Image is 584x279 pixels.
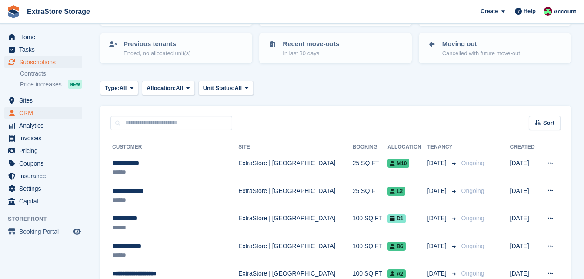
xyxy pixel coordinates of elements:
td: ExtraStore | [GEOGRAPHIC_DATA] [238,182,353,209]
span: Sort [543,119,554,127]
span: Capital [19,195,71,207]
span: All [120,84,127,93]
div: NEW [68,80,82,89]
th: Customer [110,140,238,154]
span: Invoices [19,132,71,144]
span: Pricing [19,145,71,157]
a: menu [4,31,82,43]
a: Recent move-outs In last 30 days [260,34,410,63]
td: 25 SQ FT [353,182,387,209]
span: Ongoing [461,242,484,249]
a: Price increases NEW [20,80,82,89]
span: Ongoing [461,187,484,194]
span: Allocation: [147,84,176,93]
a: menu [4,120,82,132]
a: menu [4,132,82,144]
td: [DATE] [510,182,539,209]
td: ExtraStore | [GEOGRAPHIC_DATA] [238,209,353,237]
span: CRM [19,107,71,119]
a: menu [4,107,82,119]
p: In last 30 days [283,49,339,58]
p: Moving out [442,39,520,49]
td: ExtraStore | [GEOGRAPHIC_DATA] [238,154,353,182]
p: Cancelled with future move-out [442,49,520,58]
td: [DATE] [510,237,539,265]
span: Coupons [19,157,71,169]
span: A2 [387,269,406,278]
span: Ongoing [461,215,484,222]
span: Analytics [19,120,71,132]
span: Insurance [19,170,71,182]
th: Site [238,140,353,154]
a: Moving out Cancelled with future move-out [420,34,570,63]
span: Account [554,7,576,16]
span: Storefront [8,215,87,223]
a: menu [4,226,82,238]
span: D1 [387,214,406,223]
button: Unit Status: All [198,81,254,95]
th: Created [510,140,539,154]
p: Previous tenants [123,39,191,49]
span: Sites [19,94,71,106]
span: Type: [105,84,120,93]
a: Preview store [72,226,82,237]
a: menu [4,145,82,157]
a: menu [4,157,82,169]
img: Chelsea Parker [544,7,552,16]
span: Tasks [19,43,71,56]
td: ExtraStore | [GEOGRAPHIC_DATA] [238,237,353,265]
span: [DATE] [427,214,448,223]
a: menu [4,183,82,195]
button: Type: All [100,81,138,95]
button: Allocation: All [142,81,195,95]
span: Subscriptions [19,56,71,68]
span: Settings [19,183,71,195]
span: [DATE] [427,242,448,251]
th: Allocation [387,140,427,154]
span: Ongoing [461,159,484,166]
span: [DATE] [427,186,448,196]
span: Price increases [20,80,62,89]
td: 100 SQ FT [353,237,387,265]
td: [DATE] [510,209,539,237]
span: Create [481,7,498,16]
span: Help [524,7,536,16]
span: [DATE] [427,159,448,168]
span: M10 [387,159,409,168]
td: [DATE] [510,154,539,182]
td: 100 SQ FT [353,209,387,237]
a: ExtraStore Storage [23,4,93,19]
a: Previous tenants Ended, no allocated unit(s) [101,34,251,63]
img: stora-icon-8386f47178a22dfd0bd8f6a31ec36ba5ce8667c1dd55bd0f319d3a0aa187defe.svg [7,5,20,18]
p: Ended, no allocated unit(s) [123,49,191,58]
p: Recent move-outs [283,39,339,49]
td: 25 SQ FT [353,154,387,182]
span: All [235,84,242,93]
span: Unit Status: [203,84,235,93]
a: menu [4,43,82,56]
span: [DATE] [427,269,448,278]
a: menu [4,195,82,207]
a: menu [4,94,82,106]
span: B6 [387,242,406,251]
span: All [176,84,183,93]
th: Tenancy [427,140,458,154]
span: L2 [387,187,405,196]
th: Booking [353,140,387,154]
a: Contracts [20,70,82,78]
span: Ongoing [461,270,484,277]
a: menu [4,56,82,68]
span: Home [19,31,71,43]
a: menu [4,170,82,182]
span: Booking Portal [19,226,71,238]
